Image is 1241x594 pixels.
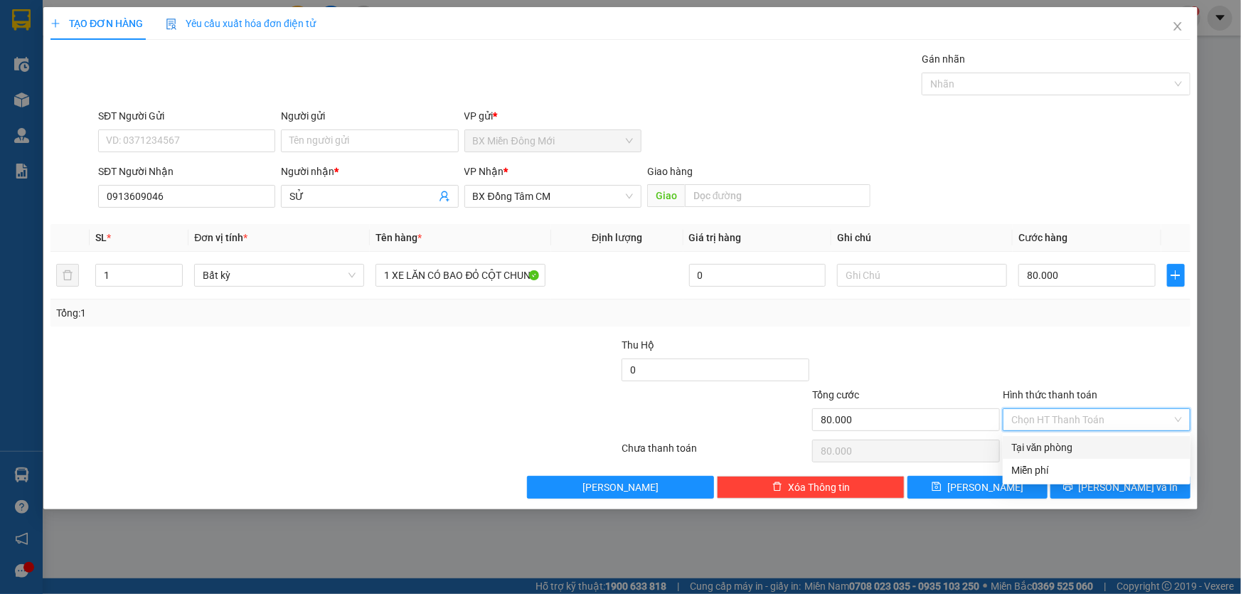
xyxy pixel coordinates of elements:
b: Khóm 7 - Thị Trấn Sông Đốc [98,78,167,105]
button: Close [1158,7,1198,47]
div: Chưa thanh toán [621,440,811,465]
span: user-add [439,191,450,202]
div: VP gửi [464,108,641,124]
span: Tổng cước [812,389,859,401]
input: VD: Bàn, Ghế [376,264,545,287]
span: printer [1063,482,1073,493]
span: Tên hàng [376,232,422,243]
span: BX Đồng Tâm CM [473,186,633,207]
span: delete [772,482,782,493]
span: Định lượng [592,232,642,243]
input: Dọc đường [685,184,870,207]
span: Giá trị hàng [689,232,742,243]
span: VP Nhận [464,166,504,177]
span: plus [1168,270,1184,281]
span: Yêu cầu xuất hóa đơn điện tử [166,18,316,29]
input: 0 [689,264,826,287]
span: close [1172,21,1183,32]
button: printer[PERSON_NAME] và In [1050,476,1191,499]
th: Ghi chú [831,224,1013,252]
li: VP BX Miền Đông Mới [7,60,98,92]
button: deleteXóa Thông tin [717,476,905,499]
img: icon [166,18,177,30]
span: Thu Hộ [622,339,654,351]
div: SĐT Người Nhận [98,164,275,179]
span: save [932,482,942,493]
span: [PERSON_NAME] [947,479,1023,495]
button: plus [1167,264,1185,287]
input: Ghi Chú [837,264,1007,287]
li: Xe Khách THẮNG [7,7,206,34]
span: Cước hàng [1018,232,1067,243]
button: save[PERSON_NAME] [907,476,1048,499]
span: BX Miền Đông Mới [473,130,633,152]
label: Gán nhãn [922,53,965,65]
span: Giao [647,184,685,207]
span: [PERSON_NAME] và In [1079,479,1178,495]
span: [PERSON_NAME] [582,479,659,495]
img: logo.jpg [7,7,57,57]
span: Giao hàng [647,166,693,177]
span: plus [50,18,60,28]
div: Tại văn phòng [1011,440,1182,455]
span: environment [98,79,108,89]
span: TẠO ĐƠN HÀNG [50,18,143,29]
span: SL [95,232,107,243]
div: Người gửi [281,108,458,124]
button: [PERSON_NAME] [527,476,715,499]
div: SĐT Người Gửi [98,108,275,124]
div: Miễn phí [1011,462,1182,478]
div: Người nhận [281,164,458,179]
li: VP Trạm Sông Đốc [98,60,189,76]
label: Hình thức thanh toán [1003,389,1097,401]
span: Đơn vị tính [194,232,247,243]
span: Bất kỳ [203,265,356,286]
button: delete [56,264,79,287]
span: Xóa Thông tin [788,479,850,495]
div: Tổng: 1 [56,305,479,321]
